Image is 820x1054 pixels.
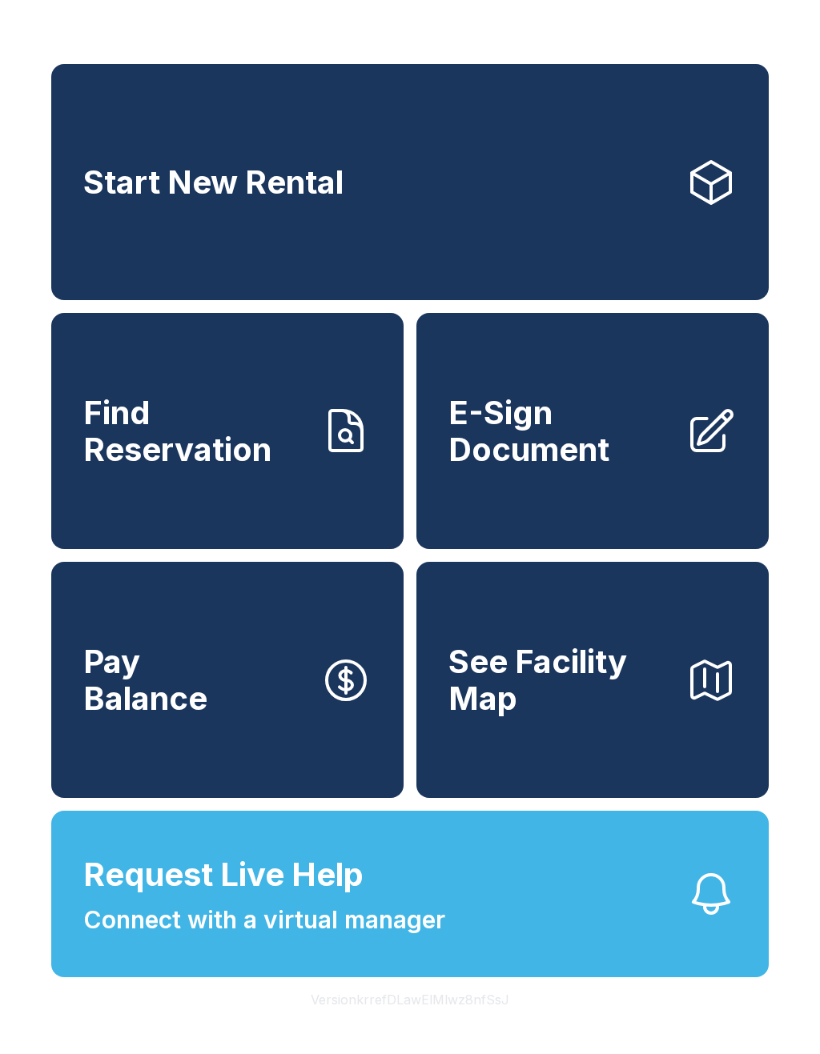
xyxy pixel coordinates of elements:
[298,977,522,1022] button: VersionkrrefDLawElMlwz8nfSsJ
[83,643,207,716] span: Pay Balance
[51,562,404,798] button: PayBalance
[83,902,445,938] span: Connect with a virtual manager
[416,313,769,549] a: E-Sign Document
[83,851,364,899] span: Request Live Help
[83,395,307,467] span: Find Reservation
[448,395,673,467] span: E-Sign Document
[51,64,769,300] a: Start New Rental
[83,164,344,201] span: Start New Rental
[51,313,404,549] a: Find Reservation
[416,562,769,798] button: See Facility Map
[51,811,769,977] button: Request Live HelpConnect with a virtual manager
[448,643,673,716] span: See Facility Map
